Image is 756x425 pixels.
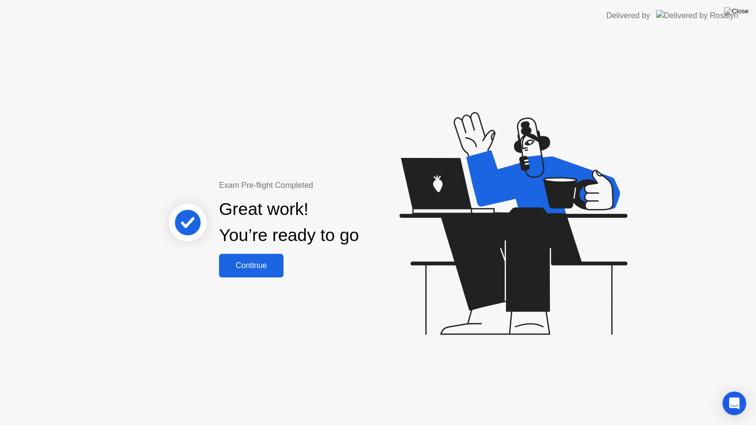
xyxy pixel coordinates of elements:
[219,254,283,277] button: Continue
[656,10,738,21] img: Delivered by Rosalyn
[219,196,359,248] div: Great work! You’re ready to go
[723,392,746,415] div: Open Intercom Messenger
[222,261,281,270] div: Continue
[606,10,650,22] div: Delivered by
[219,180,422,191] div: Exam Pre-flight Completed
[724,7,749,15] img: Close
